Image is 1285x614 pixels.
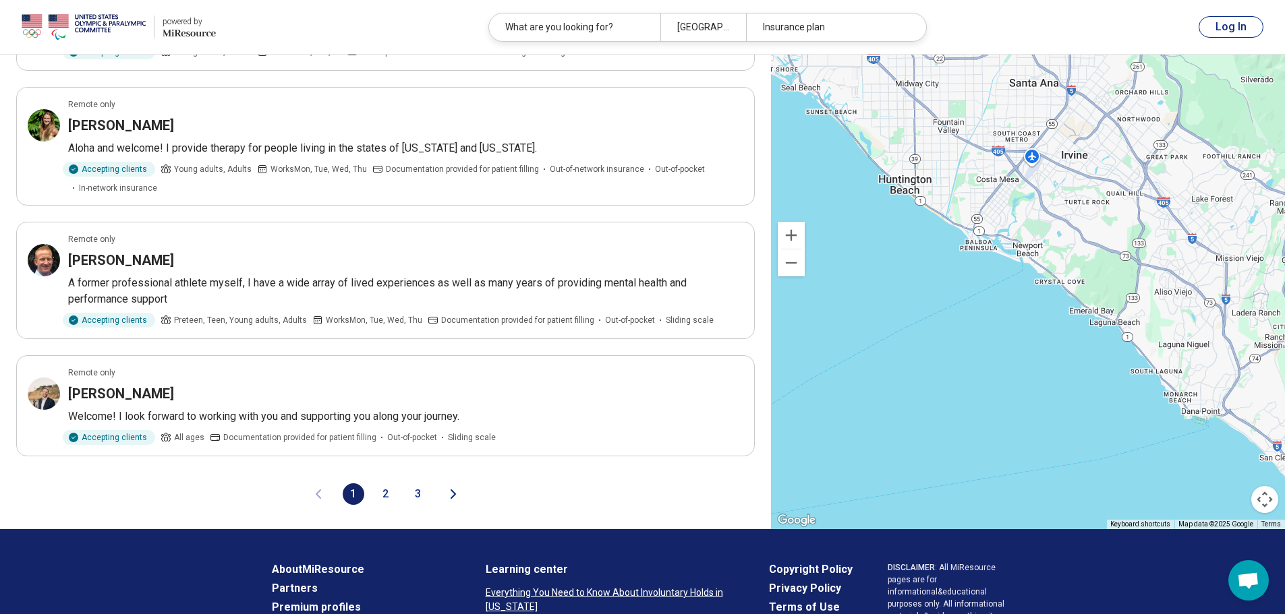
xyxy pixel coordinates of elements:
[68,116,174,135] h3: [PERSON_NAME]
[666,314,714,326] span: Sliding scale
[655,163,705,175] span: Out-of-pocket
[660,13,746,41] div: [GEOGRAPHIC_DATA], [GEOGRAPHIC_DATA]
[174,314,307,326] span: Preteen, Teen, Young adults, Adults
[448,431,496,443] span: Sliding scale
[63,162,155,177] div: Accepting clients
[163,16,216,28] div: powered by
[79,182,157,194] span: In-network insurance
[63,430,155,445] div: Accepting clients
[326,314,422,326] span: Works Mon, Tue, Wed, Thu
[68,140,743,156] p: Aloha and welcome! I provide therapy for people living in the states of [US_STATE] and [US_STATE].
[769,580,853,596] a: Privacy Policy
[1199,16,1263,38] button: Log In
[343,483,364,505] button: 1
[22,11,216,43] a: USOPCpowered by
[1251,486,1278,513] button: Map camera controls
[445,483,461,505] button: Next page
[68,408,743,425] p: Welcome! I look forward to working with you and supporting you along your journey.
[774,512,819,529] a: Open this area in Google Maps (opens a new window)
[888,563,935,572] span: DISCLAIMER
[68,367,115,379] p: Remote only
[375,483,397,505] button: 2
[174,163,252,175] span: Young adults, Adults
[1178,520,1253,528] span: Map data ©2025 Google
[1228,560,1269,601] div: Open chat
[68,251,174,270] h3: [PERSON_NAME]
[778,222,805,249] button: Zoom in
[22,11,146,43] img: USOPC
[746,13,917,41] div: Insurance plan
[68,98,115,111] p: Remote only
[774,512,819,529] img: Google
[270,163,367,175] span: Works Mon, Tue, Wed, Thu
[272,561,451,578] a: AboutMiResource
[272,580,451,596] a: Partners
[387,431,437,443] span: Out-of-pocket
[386,163,539,175] span: Documentation provided for patient filling
[68,233,115,245] p: Remote only
[174,431,204,443] span: All ages
[1261,520,1281,528] a: Terms (opens in new tab)
[486,561,734,578] a: Learning center
[223,431,376,443] span: Documentation provided for patient filling
[769,561,853,578] a: Copyright Policy
[310,483,326,505] button: Previous page
[778,249,805,276] button: Zoom out
[605,314,655,326] span: Out-of-pocket
[550,163,644,175] span: Out-of-network insurance
[68,384,174,403] h3: [PERSON_NAME]
[68,275,743,307] p: A former professional athlete myself, I have a wide array of lived experiences as well as many ye...
[441,314,594,326] span: Documentation provided for patient filling
[486,586,734,614] a: Everything You Need to Know About Involuntary Holds in [US_STATE]
[63,313,155,328] div: Accepting clients
[407,483,429,505] button: 3
[1110,520,1170,529] button: Keyboard shortcuts
[489,13,660,41] div: What are you looking for?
